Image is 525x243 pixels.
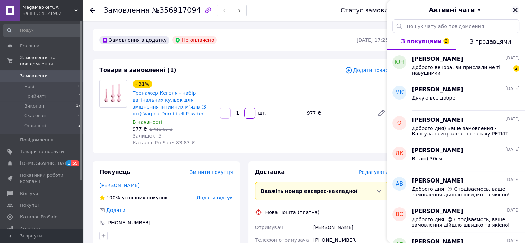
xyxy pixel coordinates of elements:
button: МК[PERSON_NAME][DATE]Дякую все добре [387,80,525,111]
div: [PHONE_NUMBER] [106,219,151,226]
span: Додати товар [345,66,388,74]
span: 1 416,65 ₴ [149,127,173,132]
span: [PERSON_NAME] [412,116,463,124]
span: 4 [78,93,81,100]
div: Статус замовлення [341,7,404,14]
span: Прийняті [24,93,46,100]
span: [DATE] [505,147,519,152]
span: Повідомлення [20,137,54,143]
div: успішних покупок [99,194,168,201]
a: Тренажер Кегеля - набір вагінальних кульок для зміцнення інтимних м'язів (3 шт) Vagina Dumbbell P... [133,90,206,116]
span: ЮН [394,58,404,66]
span: [PERSON_NAME] [412,207,463,215]
span: ВС [396,211,403,218]
span: 0 [78,84,81,90]
button: З покупцями2 [387,33,456,50]
span: MegaМаркетUA [22,4,74,10]
div: Не оплачено [172,36,217,44]
span: В наявності [133,119,162,125]
span: Додати [106,207,125,213]
button: АВ[PERSON_NAME][DATE]Доброго дня! 😊 Сподіваємось, ваше замовлення дійшло швидко та якісно! Нам ду... [387,171,525,202]
span: Редагувати [359,169,388,175]
span: [DATE] [505,86,519,92]
span: Покупці [20,202,39,208]
div: Повернутися назад [90,7,95,14]
span: Каталог ProSale: 83.83 ₴ [133,140,195,146]
span: Замовлення та повідомлення [20,55,83,67]
div: Ваш ID: 4121902 [22,10,83,17]
span: [PERSON_NAME] [412,55,463,63]
div: шт. [256,110,267,116]
span: 1 [66,160,71,166]
button: ВС[PERSON_NAME][DATE]Доброго дня! 😊 Сподіваємось, ваше замовлення дійшло швидко та якісно! Нам ду... [387,202,525,232]
span: Активні чати [429,6,475,15]
span: Додати відгук [196,195,233,200]
span: Нові [24,84,34,90]
div: [PERSON_NAME] [312,221,390,234]
span: Показники роботи компанії [20,172,64,185]
span: Каталог ProSale [20,214,57,220]
span: Головна [20,43,39,49]
button: Закрити [511,6,519,14]
button: З продавцями [456,33,525,50]
span: Змінити покупця [190,169,233,175]
span: 59 [71,160,79,166]
button: ДК[PERSON_NAME][DATE]Вітаю) 30см [387,141,525,171]
div: - 31% [133,80,152,88]
span: Покупець [99,169,130,175]
span: ДК [395,150,404,158]
span: 2 [78,123,81,129]
span: 100% [106,195,120,200]
span: МК [395,89,404,97]
span: Вкажіть номер експрес-накладної [261,188,358,194]
span: [PERSON_NAME] [412,86,463,94]
span: Отримувач [255,225,283,230]
input: Пошук [3,24,81,37]
span: Аналітика [20,226,44,232]
span: Доброго дня! 😊 Сподіваємось, ваше замовлення дійшло швидко та якісно! Нам дуже важлива ваша думка... [412,217,510,228]
input: Пошук чату або повідомлення [392,19,519,33]
button: О[PERSON_NAME][DATE]Доброго дня) Ваше замовлення - Капсула нейтралізатор запаху PETKIT. Пром опла... [387,111,525,141]
span: 977 ₴ [133,126,147,132]
span: [DATE] [505,207,519,213]
span: Відгуки [20,190,38,197]
button: ЮН[PERSON_NAME][DATE]Доброго вечора, ви прислали не ті навушники2 [387,50,525,80]
span: Доброго дня) Ваше замовлення - Капсула нейтралізатор запаху PETKIT. Пром оплата до замовлення не ... [412,125,510,137]
span: О [397,119,402,127]
span: 2 [443,38,449,44]
span: Скасовані [24,113,48,119]
span: [PERSON_NAME] [412,147,463,155]
span: Замовлення [20,73,49,79]
span: [DEMOGRAPHIC_DATA] [20,160,71,167]
span: [DATE] [505,55,519,61]
div: Нова Пошта (платна) [264,209,321,216]
span: Оплачені [24,123,46,129]
button: Активні чати [406,6,506,15]
span: 8 [78,113,81,119]
a: [PERSON_NAME] [99,183,139,188]
span: [PERSON_NAME] [412,177,463,185]
a: Редагувати [375,106,388,120]
span: Доброго дня! 😊 Сподіваємось, ваше замовлення дійшло швидко та якісно! Нам дуже важлива ваша думка... [412,186,510,197]
span: 17 [76,103,81,109]
span: Залишок: 5 [133,133,162,139]
span: Виконані [24,103,46,109]
span: Товари та послуги [20,149,64,155]
span: З продавцями [470,38,511,45]
span: Дякую все добре [412,95,455,101]
span: [DATE] [505,116,519,122]
time: [DATE] 17:25 [357,37,388,43]
div: Замовлення з додатку [99,36,169,44]
img: Тренажер Кегеля - набір вагінальних кульок для зміцнення інтимних м'язів (3 шт) Vagina Dumbbell P... [101,80,125,107]
span: Вітаю) 30см [412,156,442,161]
span: №356917094 [152,6,201,15]
span: АВ [396,180,403,188]
span: Доброго вечора, ви прислали не ті навушники [412,65,510,76]
span: 2 [513,65,519,72]
span: З покупцями [401,38,442,45]
span: Замовлення [104,6,150,15]
span: Доставка [255,169,285,175]
div: 977 ₴ [304,108,372,118]
span: Товари в замовленні (1) [99,67,176,73]
span: [DATE] [505,177,519,183]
